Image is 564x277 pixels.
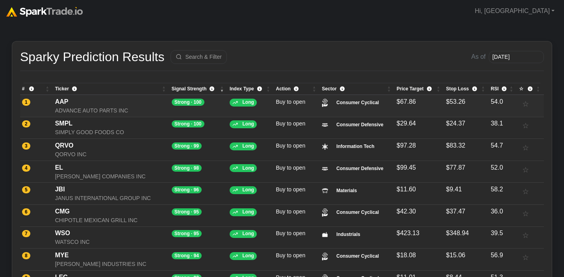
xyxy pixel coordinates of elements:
[55,216,168,225] div: CHIPOTLE MEXICAN GRILL INC
[397,142,416,149] span: $97.28
[322,123,328,127] img: Consumer Defensive
[22,99,30,106] span: 1
[172,85,207,92] span: Signal Strength
[519,251,538,265] button: ☆
[322,85,336,92] span: Sector
[53,83,170,95] th: Ticker Stock ticker symbol and company name for the predicted security. : activate to sort column...
[491,230,503,236] span: 39.5
[22,208,30,215] span: 6
[55,260,168,268] div: [PERSON_NAME] INDUSTRIES INC
[55,238,168,246] div: WATSCO INC
[334,209,381,216] small: Consumer Cyclical
[334,121,385,128] small: Consumer Defensive
[519,119,538,133] button: ☆
[242,143,254,149] span: Long
[397,98,416,105] span: $67.86
[22,165,30,172] span: 4
[242,187,254,193] span: Long
[446,120,465,127] span: $24.37
[519,185,538,199] button: ☆
[55,128,168,137] div: SIMPLY GOOD FOODS CO
[446,186,462,193] span: $9.41
[55,251,168,260] div: MYE
[446,85,469,92] span: Stop Loss
[397,85,423,92] span: Price Target
[55,107,168,115] div: ADVANCE AUTO PARTS INC
[519,97,538,112] button: ☆
[491,98,503,105] span: 54.0
[446,230,469,236] span: $348.94
[171,50,227,64] button: Search & Filter
[55,194,168,202] div: JANUS INTERNATIONAL GROUP INC
[322,187,328,194] img: Materials
[172,165,202,172] span: Strong · 98
[519,228,538,243] button: ☆
[334,253,381,260] small: Consumer Cyclical
[395,83,444,95] th: Price Target The forecasted level where you plan to take profits once a trade moves in your favor...
[446,208,465,215] span: $37.47
[322,167,328,171] img: Consumer Defensive
[397,186,416,193] span: $11.60
[276,252,305,258] small: Buy to open
[491,252,503,258] span: 56.9
[242,121,254,127] span: Long
[22,120,30,127] span: 2
[322,253,328,261] img: Consumer Cyclical
[276,208,305,215] small: Buy to open
[397,230,419,236] span: $423.13
[517,83,544,95] th: ☆ Click to add or remove stocks from your personal watchlist for easy tracking. : activate to sor...
[519,163,538,178] button: ☆
[172,208,202,215] span: Strong · 95
[276,120,305,127] small: Buy to open
[471,52,486,62] span: As of
[170,83,228,95] th: Signal Strength This score reflects SparkTrade's AI model confidence in the predicted move. Highe...
[397,252,416,258] span: $18.08
[519,207,538,221] button: ☆
[322,99,328,107] img: Consumer Cyclical
[334,231,362,238] small: Industrials
[491,142,503,149] span: 54.7
[242,165,254,171] span: Long
[230,85,254,92] span: Index Type
[489,83,517,95] th: RSI Relative Strength Index indicating overbought/oversold levels. Use &lt;30 for long setups, &g...
[172,142,202,150] span: Strong · 99
[276,230,305,236] small: Buy to open
[55,141,168,150] div: QRVO
[55,85,69,92] span: Ticker
[397,208,416,215] span: $42.30
[242,231,254,236] span: Long
[397,164,416,171] span: $99.45
[334,165,385,172] small: Consumer Defensive
[172,230,202,237] span: Strong · 95
[276,142,305,149] small: Buy to open
[320,83,395,95] th: Sector Industry sector classification for targeted exposure or sector rotation strategies. : acti...
[172,186,202,193] span: Strong · 96
[22,186,30,193] span: 5
[491,208,503,215] span: 36.0
[55,163,168,172] div: EL
[491,85,499,92] span: RSI
[55,172,168,181] div: [PERSON_NAME] COMPANIES INC
[242,209,254,215] span: Long
[444,83,489,95] th: Stop Loss A predefined price level where you'll exit a trade to limit losses if the market moves ...
[322,208,328,217] img: Consumer Cyclical
[22,142,30,150] span: 3
[446,252,465,258] span: $15.06
[334,187,359,194] small: Materials
[519,86,523,92] span: ☆
[228,83,274,95] th: Index Type Long = Bullish outlook. Short = bearish setup. : activate to sort column ascending
[55,228,168,238] div: WSO
[274,83,320,95] th: Action Buy to Open: suggested new position, enter now. Sell to close: suggested exit from a previ...
[334,99,381,106] small: Consumer Cyclical
[276,85,290,92] span: Action
[322,144,328,150] img: Information Tech
[22,230,30,237] span: 7
[55,119,168,128] div: SMPL
[55,185,168,194] div: JBI
[491,186,503,193] span: 58.2
[172,99,204,106] span: Strong · 100
[519,141,538,155] button: ☆
[55,97,168,107] div: AAP
[276,186,305,193] small: Buy to open
[446,142,465,149] span: $83.32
